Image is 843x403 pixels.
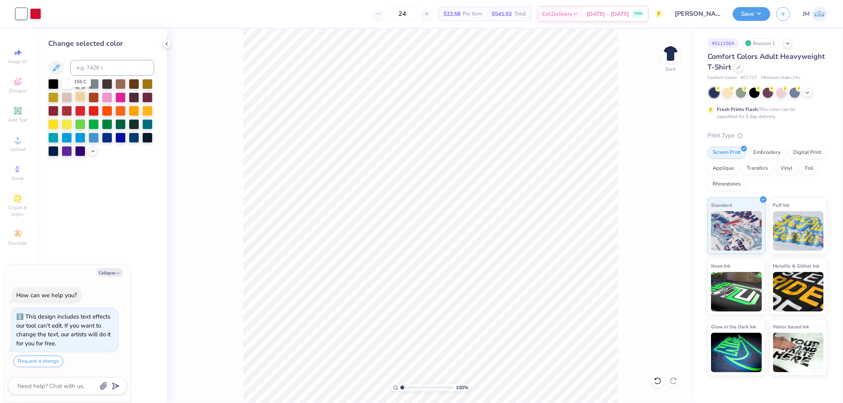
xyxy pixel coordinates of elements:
[16,313,111,347] div: This design includes text effects our tool can't edit. If you want to change the text, our artist...
[711,211,762,251] img: Standard
[707,52,825,72] span: Comfort Colors Adult Heavyweight T-Shirt
[70,60,154,76] input: e.g. 7428 c
[707,178,746,190] div: Rhinestones
[788,147,826,159] div: Digital Print
[463,10,482,18] span: Per Item
[803,6,827,22] a: JM
[9,88,26,94] span: Designs
[10,146,26,152] span: Upload
[733,7,770,21] button: Save
[13,356,63,367] button: Request a change
[711,262,730,270] span: Neon Ink
[8,240,27,246] span: Decorate
[707,147,746,159] div: Screen Print
[803,9,810,19] span: JM
[387,7,418,21] input: – –
[443,10,460,18] span: $22.58
[711,333,762,372] img: Glow in the Dark Ink
[663,46,679,62] img: Back
[773,333,824,372] img: Water based Ink
[717,106,814,120] div: This color can be expedited for 5 day delivery.
[456,384,468,391] span: 100 %
[70,76,91,87] div: 155 C
[669,6,727,22] input: Untitled Design
[773,262,820,270] span: Metallic & Glitter Ink
[707,163,739,174] div: Applique
[16,291,77,299] div: How can we help you?
[717,106,759,112] strong: Fresh Prints Flash:
[711,322,756,331] span: Glow in the Dark Ink
[4,204,32,217] span: Clipart & logos
[587,10,629,18] span: [DATE] - [DATE]
[8,117,27,123] span: Add Text
[707,75,737,81] span: Comfort Colors
[748,147,786,159] div: Embroidery
[666,66,676,73] div: Back
[773,211,824,251] img: Puff Ink
[775,163,798,174] div: Vinyl
[741,75,757,81] span: # C1717
[492,10,512,18] span: $541.92
[707,38,739,48] div: # 511156A
[711,201,732,209] span: Standard
[761,75,801,81] span: Minimum Order: 24 +
[711,272,762,311] img: Neon Ink
[707,131,827,140] div: Print Type
[773,322,809,331] span: Water based Ink
[741,163,773,174] div: Transfers
[800,163,818,174] div: Foil
[12,175,24,182] span: Greek
[96,268,123,277] button: Collapse
[9,58,27,65] span: Image AI
[812,6,827,22] img: Joshua Macky Gaerlan
[773,201,790,209] span: Puff Ink
[514,10,526,18] span: Total
[542,10,572,18] span: Est. Delivery
[773,272,824,311] img: Metallic & Glitter Ink
[48,38,154,49] div: Change selected color
[743,38,779,48] div: Revision 1
[634,11,642,17] span: FREE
